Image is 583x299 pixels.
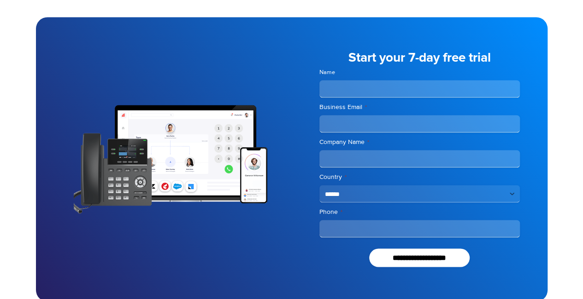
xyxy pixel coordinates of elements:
[319,137,520,146] label: Company Name
[319,207,520,216] label: Phone
[319,52,520,64] h5: Start your 7-day free trial
[319,102,520,111] label: Business Email
[319,68,520,77] label: Name
[319,172,520,181] label: Country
